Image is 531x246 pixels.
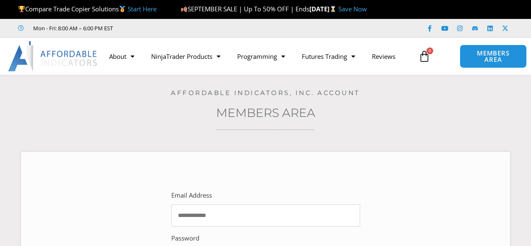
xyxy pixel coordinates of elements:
img: 🥇 [119,6,126,12]
a: Members Area [216,106,315,120]
span: MEMBERS AREA [468,50,518,63]
nav: Menu [101,47,414,66]
a: Save Now [338,5,367,13]
span: SEPTEMBER SALE | Up To 50% OFF | Ends [180,5,309,13]
label: Password [171,233,199,244]
span: Compare Trade Copier Solutions [18,5,157,13]
a: Futures Trading [293,47,364,66]
iframe: Customer reviews powered by Trustpilot [125,24,251,32]
span: Mon - Fri: 8:00 AM – 6:00 PM EST [31,23,113,33]
span: 0 [426,48,433,54]
a: Reviews [364,47,404,66]
strong: [DATE] [309,5,338,13]
a: Programming [229,47,293,66]
img: ⌛ [330,6,336,12]
a: MEMBERS AREA [460,45,526,68]
a: 0 [406,44,443,69]
a: Affordable Indicators, Inc. Account [171,89,360,97]
label: Email Address [171,190,212,201]
a: Start Here [128,5,157,13]
a: About [101,47,143,66]
img: LogoAI | Affordable Indicators – NinjaTrader [8,41,98,71]
img: 🏆 [18,6,25,12]
img: 🍂 [181,6,187,12]
a: NinjaTrader Products [143,47,229,66]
